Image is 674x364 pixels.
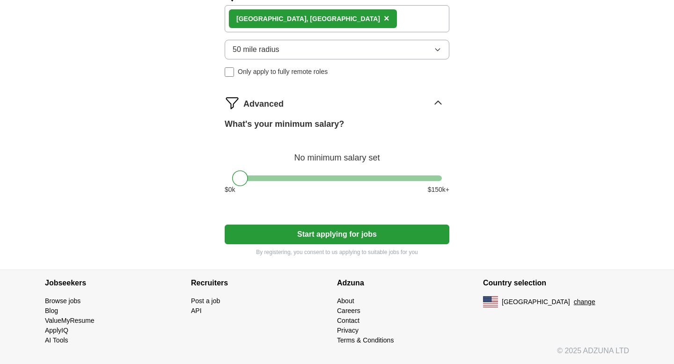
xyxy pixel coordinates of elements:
a: ValueMyResume [45,317,95,324]
a: Careers [337,307,360,314]
a: Blog [45,307,58,314]
h4: Country selection [483,270,629,296]
button: 50 mile radius [225,40,449,59]
span: $ 150 k+ [428,185,449,195]
label: What's your minimum salary? [225,118,344,131]
a: Contact [337,317,359,324]
a: Terms & Conditions [337,336,394,344]
button: Start applying for jobs [225,225,449,244]
div: © 2025 ADZUNA LTD [37,345,637,364]
div: [GEOGRAPHIC_DATA], [GEOGRAPHIC_DATA] [236,14,380,24]
span: [GEOGRAPHIC_DATA] [502,297,570,307]
a: AI Tools [45,336,68,344]
a: Browse jobs [45,297,81,305]
span: × [384,13,389,23]
span: Only apply to fully remote roles [238,67,328,77]
a: API [191,307,202,314]
a: ApplyIQ [45,327,68,334]
button: × [384,12,389,26]
span: Advanced [243,98,284,110]
span: $ 0 k [225,185,235,195]
p: By registering, you consent to us applying to suitable jobs for you [225,248,449,256]
img: US flag [483,296,498,307]
a: Post a job [191,297,220,305]
button: change [574,297,595,307]
img: filter [225,95,240,110]
a: About [337,297,354,305]
input: Only apply to fully remote roles [225,67,234,77]
span: 50 mile radius [233,44,279,55]
div: No minimum salary set [225,142,449,164]
a: Privacy [337,327,359,334]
